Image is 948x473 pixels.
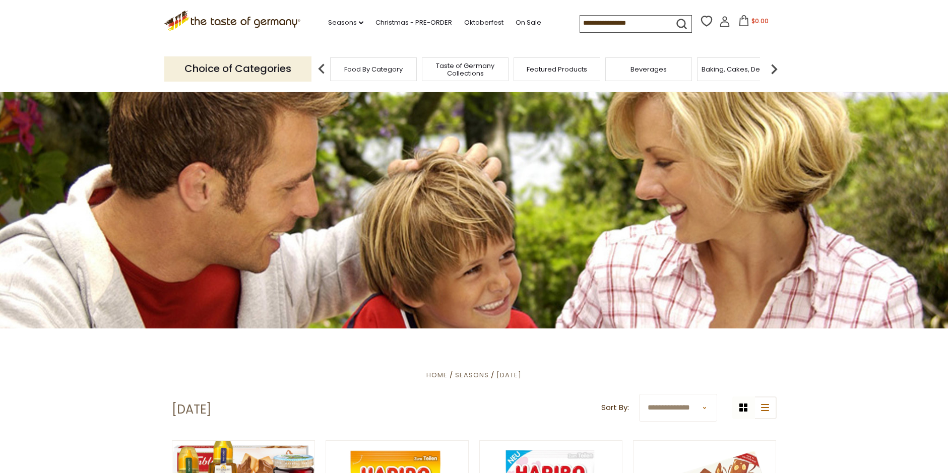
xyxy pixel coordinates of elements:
[751,17,769,25] span: $0.00
[425,62,505,77] a: Taste of Germany Collections
[172,402,211,417] h1: [DATE]
[601,401,629,414] label: Sort By:
[311,59,332,79] img: previous arrow
[426,370,448,380] a: Home
[375,17,452,28] a: Christmas - PRE-ORDER
[732,15,775,30] button: $0.00
[527,65,587,73] a: Featured Products
[702,65,780,73] a: Baking, Cakes, Desserts
[764,59,784,79] img: next arrow
[630,65,667,73] a: Beverages
[516,17,541,28] a: On Sale
[464,17,503,28] a: Oktoberfest
[455,370,489,380] a: Seasons
[496,370,522,380] a: [DATE]
[344,65,403,73] a: Food By Category
[164,56,311,81] p: Choice of Categories
[328,17,363,28] a: Seasons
